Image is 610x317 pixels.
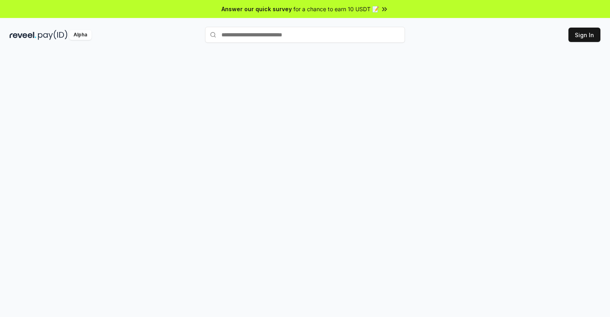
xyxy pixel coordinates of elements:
[38,30,68,40] img: pay_id
[568,28,600,42] button: Sign In
[293,5,379,13] span: for a chance to earn 10 USDT 📝
[69,30,92,40] div: Alpha
[10,30,36,40] img: reveel_dark
[221,5,292,13] span: Answer our quick survey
